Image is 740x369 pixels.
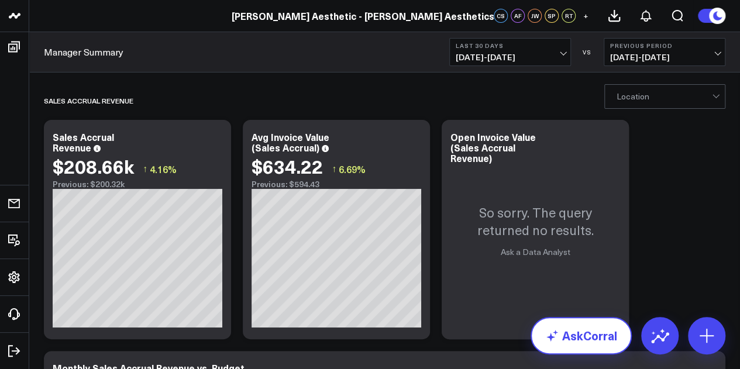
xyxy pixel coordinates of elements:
[53,130,114,154] div: Sales Accrual Revenue
[332,161,336,177] span: ↑
[562,9,576,23] div: RT
[453,204,617,239] p: So sorry. The query returned no results.
[252,156,323,177] div: $634.22
[252,130,329,154] div: Avg Invoice Value (Sales Accrual)
[150,163,177,175] span: 4.16%
[501,246,570,257] a: Ask a Data Analyst
[449,38,571,66] button: Last 30 Days[DATE]-[DATE]
[44,46,123,58] a: Manager Summary
[494,9,508,23] div: CS
[143,161,147,177] span: ↑
[44,87,133,114] div: Sales Accrual Revenue
[450,130,536,164] div: Open Invoice Value (Sales Accrual Revenue)
[53,180,222,189] div: Previous: $200.32k
[456,53,565,62] span: [DATE] - [DATE]
[456,42,565,49] b: Last 30 Days
[528,9,542,23] div: JW
[610,53,719,62] span: [DATE] - [DATE]
[610,42,719,49] b: Previous Period
[232,9,494,22] a: [PERSON_NAME] Aesthetic - [PERSON_NAME] Aesthetics
[545,9,559,23] div: SP
[579,9,593,23] button: +
[252,180,421,189] div: Previous: $594.43
[53,156,134,177] div: $208.66k
[577,49,598,56] div: VS
[511,9,525,23] div: AF
[339,163,366,175] span: 6.69%
[583,12,588,20] span: +
[531,317,632,354] a: AskCorral
[604,38,725,66] button: Previous Period[DATE]-[DATE]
